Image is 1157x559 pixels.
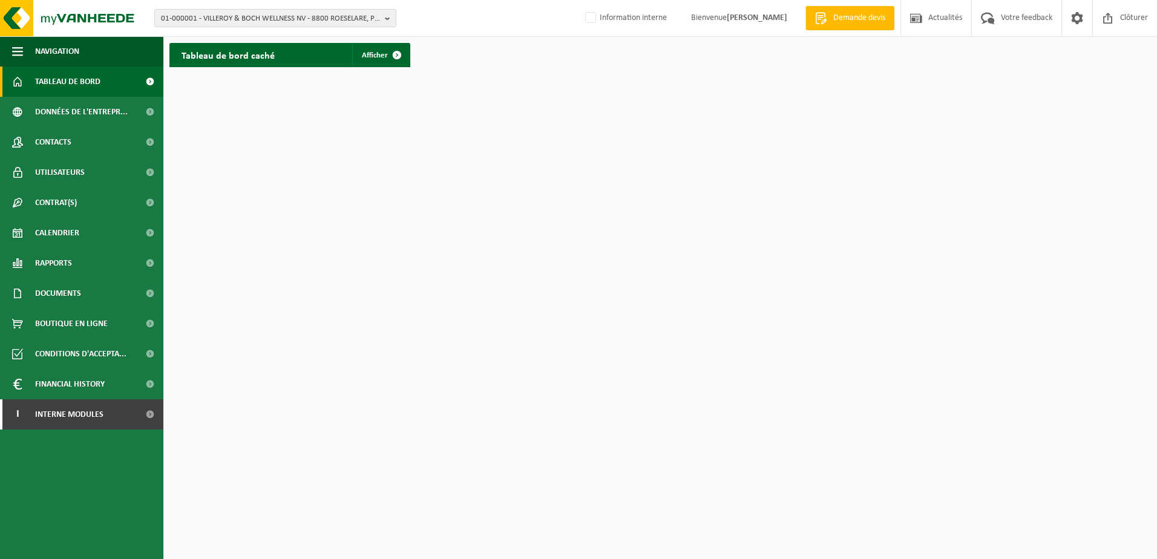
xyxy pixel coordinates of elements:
[35,218,79,248] span: Calendrier
[35,36,79,67] span: Navigation
[583,9,667,27] label: Information interne
[35,127,71,157] span: Contacts
[805,6,894,30] a: Demande devis
[12,399,23,430] span: I
[362,51,388,59] span: Afficher
[830,12,888,24] span: Demande devis
[35,278,81,309] span: Documents
[35,67,100,97] span: Tableau de bord
[352,43,409,67] a: Afficher
[35,309,108,339] span: Boutique en ligne
[35,248,72,278] span: Rapports
[35,157,85,188] span: Utilisateurs
[35,369,105,399] span: Financial History
[161,10,380,28] span: 01-000001 - VILLEROY & BOCH WELLNESS NV - 8800 ROESELARE, POPULIERSTRAAT 1
[35,339,126,369] span: Conditions d'accepta...
[35,97,128,127] span: Données de l'entrepr...
[727,13,787,22] strong: [PERSON_NAME]
[35,399,103,430] span: Interne modules
[154,9,396,27] button: 01-000001 - VILLEROY & BOCH WELLNESS NV - 8800 ROESELARE, POPULIERSTRAAT 1
[169,43,287,67] h2: Tableau de bord caché
[35,188,77,218] span: Contrat(s)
